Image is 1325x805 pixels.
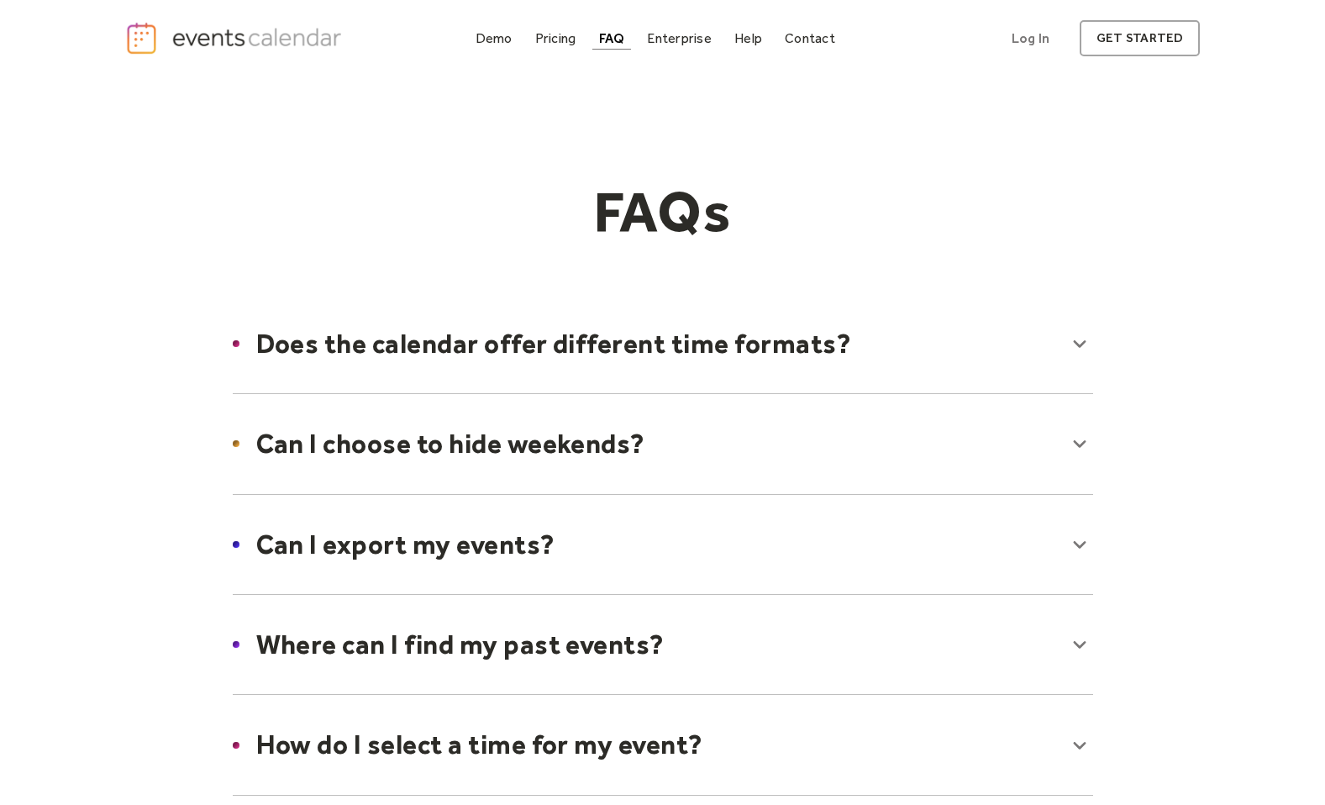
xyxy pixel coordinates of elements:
[640,27,718,50] a: Enterprise
[778,27,842,50] a: Contact
[535,34,576,43] div: Pricing
[995,20,1066,56] a: Log In
[592,27,632,50] a: FAQ
[469,27,519,50] a: Demo
[599,34,625,43] div: FAQ
[785,34,835,43] div: Contact
[476,34,513,43] div: Demo
[125,21,347,55] a: home
[647,34,711,43] div: Enterprise
[728,27,769,50] a: Help
[528,27,583,50] a: Pricing
[340,177,986,246] h1: FAQs
[1080,20,1200,56] a: get started
[734,34,762,43] div: Help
